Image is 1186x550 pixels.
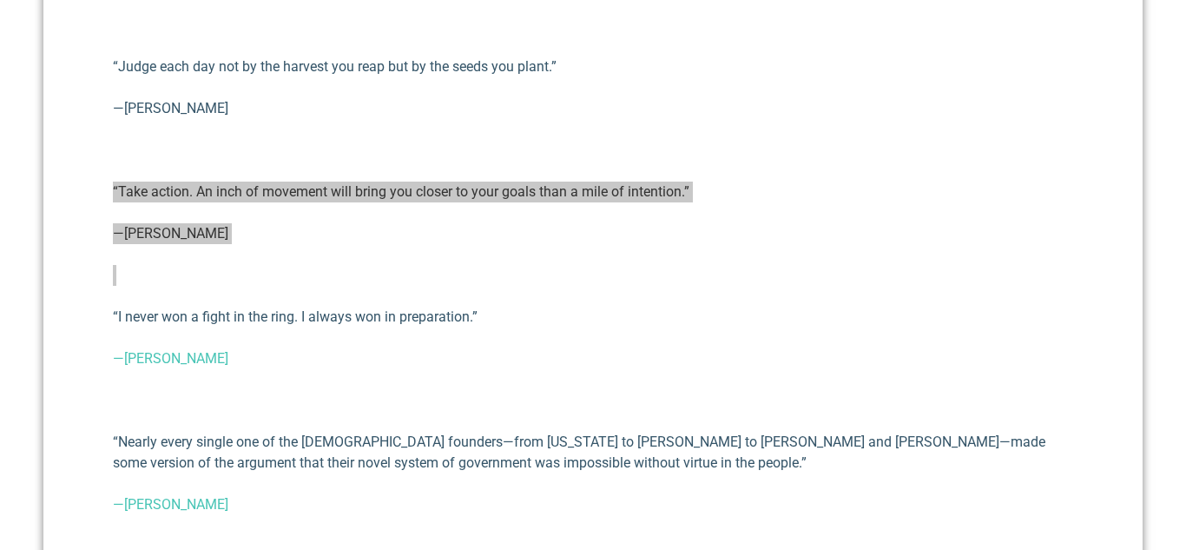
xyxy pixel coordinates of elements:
[113,350,228,367] a: —[PERSON_NAME]
[113,496,228,513] a: —[PERSON_NAME]
[113,56,1073,77] p: “Judge each day not by the harvest you reap but by the seeds you plant.”
[113,225,228,242] a: —[PERSON_NAME]
[113,182,1073,202] p: “Take action. An inch of movement will bring you closer to your goals than a mile of intention.”
[113,98,1073,119] p: —[PERSON_NAME]
[113,432,1073,474] p: “Nearly every single one of the [DEMOGRAPHIC_DATA] founders—from [US_STATE] to [PERSON_NAME] to [...
[113,307,1073,328] p: “I never won a fight in the ring. I always won in preparation.”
